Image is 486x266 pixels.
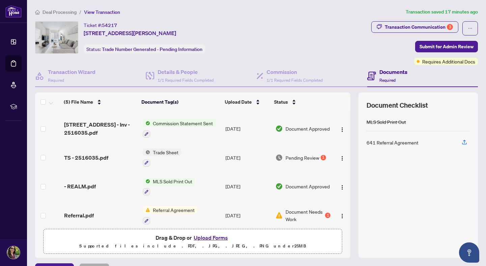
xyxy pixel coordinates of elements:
div: Status: [84,45,205,54]
span: Upload Date [225,98,252,106]
td: [DATE] [223,201,273,230]
div: Ticket #: [84,21,117,29]
span: MLS Sold Print Out [150,178,195,185]
h4: Documents [379,68,407,76]
article: Transaction saved 17 minutes ago [406,8,478,16]
span: (5) File Name [64,98,93,106]
img: Document Status [275,154,283,161]
button: Logo [337,210,348,221]
th: Upload Date [222,92,271,111]
button: Status IconCommission Statement Sent [143,119,216,138]
img: Logo [340,213,345,219]
li: / [79,8,81,16]
button: Logo [337,181,348,192]
th: Document Tag(s) [139,92,222,111]
div: 1 [325,213,330,218]
th: Status [271,92,331,111]
img: Logo [340,185,345,190]
span: Requires Additional Docs [422,58,475,65]
span: - REALM.pdf [64,182,96,190]
button: Submit for Admin Review [415,41,478,52]
span: 1/1 Required Fields Completed [158,78,214,83]
img: Status Icon [143,178,150,185]
span: TS - 2516035.pdf [64,154,108,162]
div: 1 [321,155,326,160]
span: Trade Number Generated - Pending Information [102,46,202,52]
th: (5) File Name [61,92,139,111]
span: Submit for Admin Review [420,41,474,52]
button: Status IconReferral Agreement [143,206,197,224]
button: Logo [337,123,348,134]
span: Commission Statement Sent [150,119,216,127]
span: [STREET_ADDRESS][PERSON_NAME] [84,29,176,37]
img: IMG-N12356322_1.jpg [35,22,78,53]
h4: Details & People [158,68,214,76]
span: Drag & Drop or [156,233,230,242]
td: [DATE] [223,143,273,172]
span: Pending Review [286,154,319,161]
button: Upload Forms [192,233,230,242]
img: Status Icon [143,206,150,214]
span: home [35,10,40,15]
h4: Commission [267,68,323,76]
button: Logo [337,152,348,163]
h4: Transaction Wizard [48,68,96,76]
span: Status [274,98,288,106]
button: Status IconMLS Sold Print Out [143,178,195,196]
span: ellipsis [468,26,473,31]
img: Status Icon [143,149,150,156]
span: Trade Sheet [150,149,181,156]
img: Logo [340,156,345,161]
img: Document Status [275,183,283,190]
p: Supported files include .PDF, .JPG, .JPEG, .PNG under 25 MB [48,242,338,250]
div: Transaction Communication [385,22,453,32]
span: Document Checklist [367,101,428,110]
span: Document Approved [286,125,330,132]
button: Status IconTrade Sheet [143,149,181,167]
span: View Transaction [84,9,120,15]
span: Document Approved [286,183,330,190]
img: Document Status [275,212,283,219]
span: Referral Agreement [150,206,197,214]
img: Logo [340,127,345,132]
div: MLS Sold Print Out [367,118,406,126]
span: 54217 [102,22,117,28]
img: Document Status [275,125,283,132]
span: Deal Processing [43,9,77,15]
span: Required [379,78,396,83]
td: [DATE] [223,172,273,201]
span: 1/1 Required Fields Completed [267,78,323,83]
span: Document Needs Work [286,208,324,223]
span: Required [48,78,64,83]
span: [STREET_ADDRESS] - Inv - 2516035.pdf [64,121,137,137]
div: 3 [447,24,453,30]
div: 641 Referral Agreement [367,139,418,146]
span: Referral.pdf [64,211,94,219]
button: Open asap [459,242,479,263]
img: logo [5,5,22,18]
td: [DATE] [223,114,273,143]
button: Transaction Communication3 [371,21,458,33]
span: Drag & Drop orUpload FormsSupported files include .PDF, .JPG, .JPEG, .PNG under25MB [44,229,342,254]
img: Status Icon [143,119,150,127]
img: Profile Icon [7,246,20,259]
